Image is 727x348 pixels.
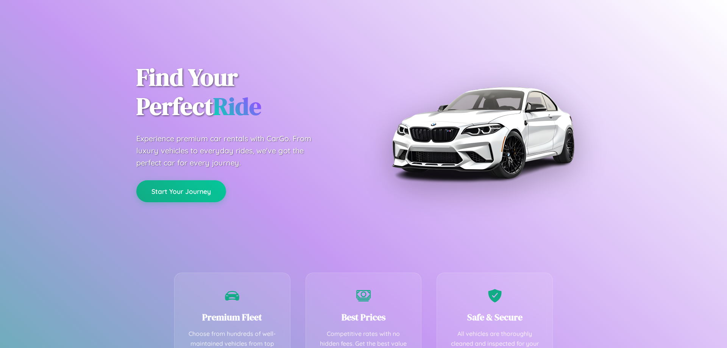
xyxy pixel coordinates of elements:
[317,311,410,323] h3: Best Prices
[448,311,541,323] h3: Safe & Secure
[213,90,261,123] span: Ride
[388,38,577,227] img: Premium BMW car rental vehicle
[136,180,226,202] button: Start Your Journey
[186,311,279,323] h3: Premium Fleet
[136,63,352,121] h1: Find Your Perfect
[136,133,326,169] p: Experience premium car rentals with CarGo. From luxury vehicles to everyday rides, we've got the ...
